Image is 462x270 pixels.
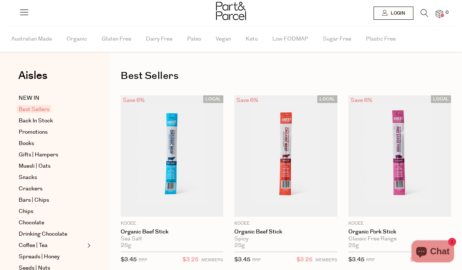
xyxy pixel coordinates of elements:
span: Best Sellers [17,105,51,113]
a: Organic Beef Stick [234,229,337,235]
a: NEW IN [19,94,85,103]
a: Gifts | Hampers [19,151,85,159]
span: Snacks [19,173,37,182]
a: Organic Beef Stick [121,229,223,235]
span: Gifts | Hampers [19,151,58,159]
p: KOOEE [121,220,223,227]
a: Chips [19,207,85,216]
span: Bars | Chips [19,196,49,205]
img: Organic Beef Stick [234,95,337,217]
span: LOCAL [203,95,223,103]
span: Plastic Free [366,26,396,52]
div: Sea Salt [121,236,223,242]
a: Chocolate [19,218,85,227]
span: $3.25 [182,255,198,265]
div: Save 6% [348,95,375,105]
a: Coffee | Tea [19,241,85,250]
a: Promotions [19,128,85,137]
img: Organic Pork Stick [348,95,451,217]
a: Bars | Chips [19,196,85,205]
a: Back In Stock [19,117,85,125]
a: Aisles [18,70,48,88]
span: LOCAL [431,95,451,103]
div: Save 6% [234,95,261,105]
span: 0 [444,9,450,16]
div: Classic Free Range [348,236,451,242]
inbox-online-store-chat: Shopify online store chat [409,240,456,264]
span: $3.25 [296,255,313,265]
span: Paleo [187,26,201,52]
img: Part&Parcel [216,2,246,20]
small: MEMBERS [201,257,223,263]
span: 25g [234,242,245,249]
span: Crackers [19,185,42,193]
span: Muesli | Oats [19,162,50,171]
img: Organic Beef Stick [121,95,223,217]
span: $3.45 [121,256,137,263]
span: Back In Stock [19,117,53,125]
p: KOOEE [348,220,451,227]
span: Login [389,10,405,16]
span: Promotions [19,128,48,137]
span: Chocolate [19,218,44,227]
span: Sugar Free [323,26,351,52]
span: Organic [67,26,87,52]
span: Aisles [18,68,48,84]
span: Keto [246,26,258,52]
span: Drinking Chocolate [19,230,67,239]
span: Coffee | Tea [19,241,48,250]
span: NEW IN [19,94,39,103]
span: LOCAL [317,95,337,103]
span: $3.45 [234,256,250,263]
span: Australian Made [11,26,52,52]
div: Save 6% [121,95,147,105]
a: Login [374,7,413,20]
p: KOOEE [234,220,337,227]
span: Chips [19,207,33,216]
span: Gluten Free [102,26,131,52]
div: Spicy [234,236,337,242]
a: Muesli | Oats [19,162,85,171]
button: Expand/Collapse Coffee | Tea [86,241,91,250]
a: Spreads | Honey [19,252,85,261]
small: RRP [139,257,147,263]
a: Best Sellers [19,105,85,114]
a: Drinking Chocolate [19,230,85,239]
span: $3.45 [348,256,364,263]
small: MEMBERS [315,257,337,263]
a: Books [19,139,85,148]
span: 25g [121,242,131,249]
span: Low FODMAP [272,26,308,52]
span: Dairy Free [146,26,173,52]
span: 25g [348,242,359,249]
span: Vegan [216,26,231,52]
a: Organic Pork Stick [348,229,451,235]
h1: Best Sellers [121,68,451,84]
a: Snacks [19,173,85,182]
small: RRP [366,257,375,263]
small: RRP [252,257,261,263]
span: Spreads | Honey [19,252,60,261]
a: Crackers [19,185,85,193]
a: 0 [436,10,443,18]
span: Books [19,139,34,148]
